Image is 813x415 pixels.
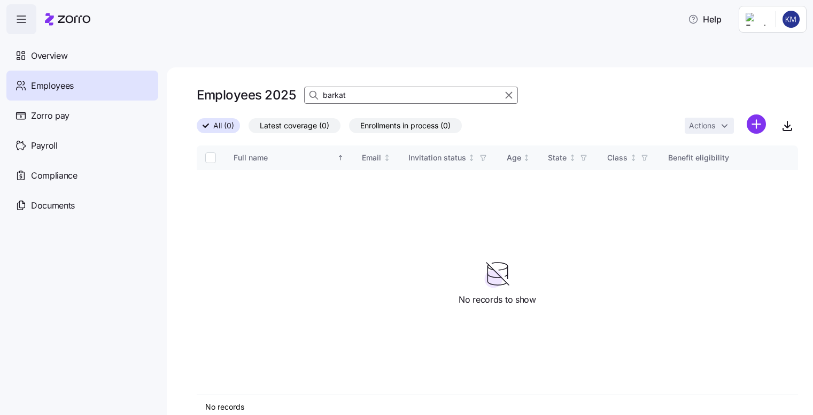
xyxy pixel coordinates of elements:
[468,154,475,162] div: Not sorted
[213,119,234,133] span: All (0)
[400,145,498,170] th: Invitation statusNot sorted
[607,152,628,164] div: Class
[668,152,799,164] div: Benefit eligibility
[599,145,660,170] th: ClassNot sorted
[360,119,451,133] span: Enrollments in process (0)
[31,109,69,122] span: Zorro pay
[548,152,567,164] div: State
[31,79,74,93] span: Employees
[383,154,391,162] div: Not sorted
[6,190,158,220] a: Documents
[630,154,637,162] div: Not sorted
[6,130,158,160] a: Payroll
[362,152,381,164] div: Email
[539,145,599,170] th: StateNot sorted
[6,101,158,130] a: Zorro pay
[205,152,216,163] input: Select all records
[31,49,67,63] span: Overview
[6,160,158,190] a: Compliance
[225,145,353,170] th: Full nameSorted ascending
[31,139,58,152] span: Payroll
[498,145,540,170] th: AgeNot sorted
[747,114,766,134] svg: add icon
[507,152,521,164] div: Age
[31,199,75,212] span: Documents
[685,118,734,134] button: Actions
[234,152,335,164] div: Full name
[197,87,296,103] h1: Employees 2025
[31,169,78,182] span: Compliance
[6,41,158,71] a: Overview
[304,87,518,104] input: Search Employees
[260,119,329,133] span: Latest coverage (0)
[6,71,158,101] a: Employees
[523,154,530,162] div: Not sorted
[408,152,466,164] div: Invitation status
[337,154,344,162] div: Sorted ascending
[353,145,400,170] th: EmailNot sorted
[459,293,536,306] span: No records to show
[569,154,576,162] div: Not sorted
[689,122,715,129] span: Actions
[205,402,789,412] div: No records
